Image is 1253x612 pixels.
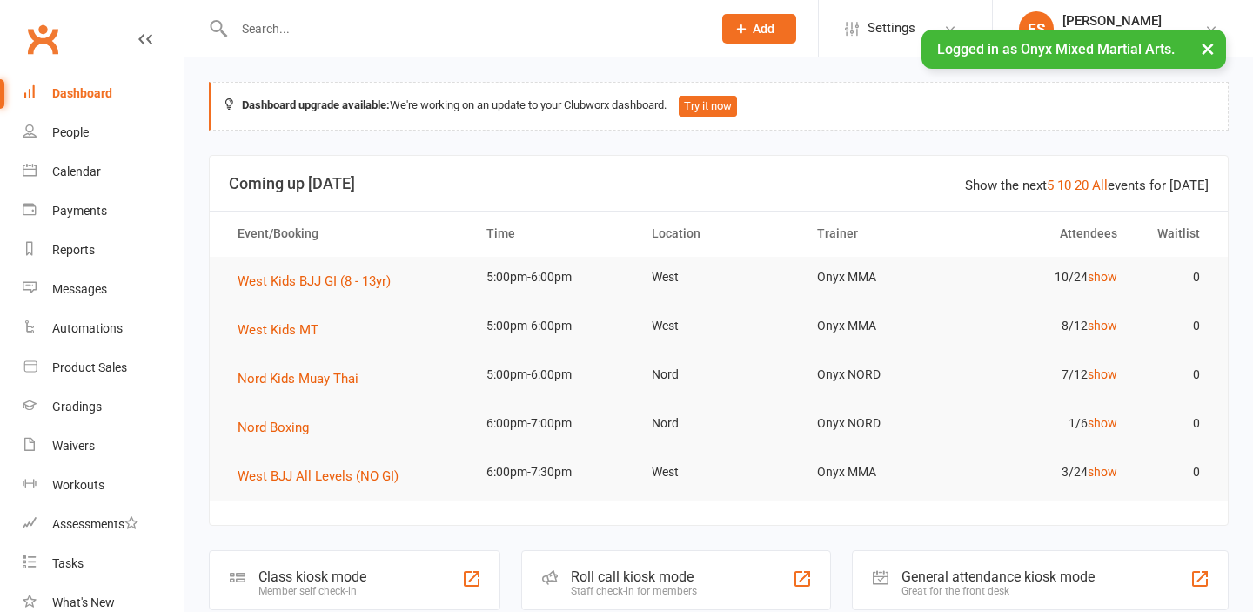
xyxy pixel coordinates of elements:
[238,271,403,292] button: West Kids BJJ GI (8 - 13yr)
[238,273,391,289] span: West Kids BJJ GI (8 - 13yr)
[801,403,967,444] td: Onyx NORD
[23,231,184,270] a: Reports
[23,505,184,544] a: Assessments
[238,322,318,338] span: West Kids MT
[238,371,358,387] span: Nord Kids Muay Thai
[1192,30,1223,67] button: ×
[52,321,123,335] div: Automations
[23,466,184,505] a: Workouts
[229,175,1209,192] h3: Coming up [DATE]
[23,74,184,113] a: Dashboard
[52,400,102,414] div: Gradings
[23,270,184,309] a: Messages
[722,14,796,44] button: Add
[52,517,138,531] div: Assessments
[1019,11,1054,46] div: ES
[52,439,95,453] div: Waivers
[1133,257,1216,298] td: 0
[965,175,1209,196] div: Show the next events for [DATE]
[967,257,1132,298] td: 10/24
[52,86,112,100] div: Dashboard
[1133,452,1216,493] td: 0
[1088,319,1117,333] a: show
[23,348,184,387] a: Product Sales
[52,204,107,218] div: Payments
[238,420,309,435] span: Nord Boxing
[1088,416,1117,430] a: show
[471,354,636,395] td: 5:00pm-6:00pm
[679,96,737,117] button: Try it now
[636,403,801,444] td: Nord
[801,354,967,395] td: Onyx NORD
[1088,465,1117,479] a: show
[967,403,1132,444] td: 1/6
[242,98,390,111] strong: Dashboard upgrade available:
[1133,403,1216,444] td: 0
[937,41,1175,57] span: Logged in as Onyx Mixed Martial Arts.
[222,212,471,256] th: Event/Booking
[238,468,399,484] span: West BJJ All Levels (NO GI)
[258,568,366,585] div: Class kiosk mode
[23,152,184,192] a: Calendar
[471,306,636,346] td: 5:00pm-6:00pm
[52,556,84,570] div: Tasks
[1133,354,1216,395] td: 0
[636,306,801,346] td: West
[52,243,95,257] div: Reports
[238,319,331,340] button: West Kids MT
[636,452,801,493] td: West
[1057,178,1071,193] a: 10
[801,212,967,256] th: Trainer
[901,568,1095,585] div: General attendance kiosk mode
[967,212,1132,256] th: Attendees
[1047,178,1054,193] a: 5
[23,387,184,427] a: Gradings
[23,113,184,152] a: People
[52,125,89,139] div: People
[868,9,915,48] span: Settings
[471,212,636,256] th: Time
[801,306,967,346] td: Onyx MMA
[753,22,774,36] span: Add
[471,403,636,444] td: 6:00pm-7:00pm
[1092,178,1108,193] a: All
[636,212,801,256] th: Location
[1075,178,1089,193] a: 20
[238,417,321,438] button: Nord Boxing
[901,585,1095,597] div: Great for the front desk
[52,165,101,178] div: Calendar
[209,82,1229,131] div: We're working on an update to your Clubworx dashboard.
[636,257,801,298] td: West
[238,368,371,389] button: Nord Kids Muay Thai
[471,452,636,493] td: 6:00pm-7:30pm
[967,306,1132,346] td: 8/12
[471,257,636,298] td: 5:00pm-6:00pm
[1062,13,1191,29] div: [PERSON_NAME]
[571,568,697,585] div: Roll call kiosk mode
[52,282,107,296] div: Messages
[23,192,184,231] a: Payments
[21,17,64,61] a: Clubworx
[1062,29,1191,44] div: Onyx Mixed Martial Arts
[967,452,1132,493] td: 3/24
[229,17,700,41] input: Search...
[238,466,411,487] button: West BJJ All Levels (NO GI)
[1088,367,1117,381] a: show
[23,544,184,583] a: Tasks
[52,595,115,609] div: What's New
[636,354,801,395] td: Nord
[52,478,104,492] div: Workouts
[1088,270,1117,284] a: show
[23,309,184,348] a: Automations
[801,257,967,298] td: Onyx MMA
[52,360,127,374] div: Product Sales
[258,585,366,597] div: Member self check-in
[1133,306,1216,346] td: 0
[967,354,1132,395] td: 7/12
[23,427,184,466] a: Waivers
[571,585,697,597] div: Staff check-in for members
[801,452,967,493] td: Onyx MMA
[1133,212,1216,256] th: Waitlist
